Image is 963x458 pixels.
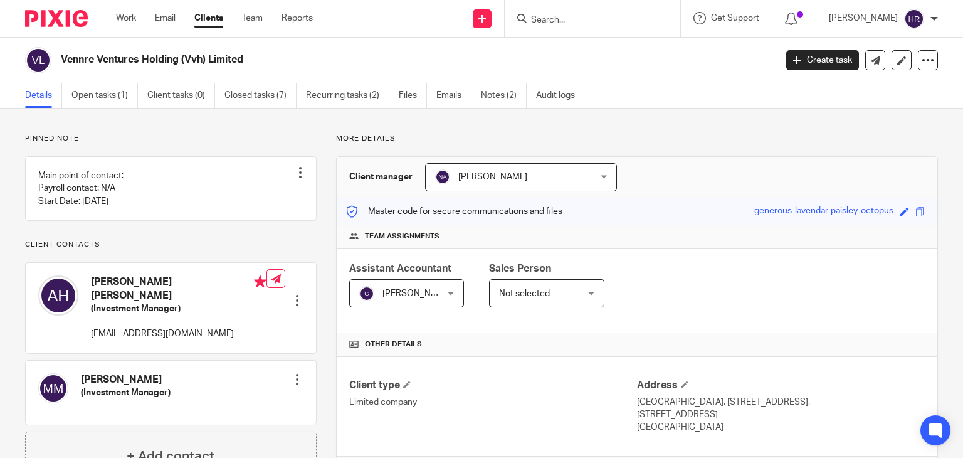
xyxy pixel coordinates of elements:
a: Email [155,12,176,24]
a: Clients [194,12,223,24]
a: Team [242,12,263,24]
p: Client contacts [25,240,317,250]
h4: Address [637,379,925,392]
span: Assistant Accountant [349,264,451,274]
a: Files [399,83,427,108]
a: Notes (2) [481,83,527,108]
img: svg%3E [38,373,68,403]
span: Sales Person [489,264,551,274]
span: Not selected [499,289,550,298]
a: Reports [282,12,313,24]
h4: Client type [349,379,637,392]
img: Pixie [25,10,88,27]
h5: (Investment Manager) [81,386,171,399]
h2: Vennre Ventures Holding (Vvh) Limited [61,53,626,67]
span: Team assignments [365,232,439,242]
div: generous-lavendar-paisley-octopus [754,205,893,219]
p: [GEOGRAPHIC_DATA], [STREET_ADDRESS], [637,396,925,408]
span: Other details [365,339,422,349]
h4: [PERSON_NAME] [81,373,171,386]
i: Primary [254,275,266,288]
img: svg%3E [359,286,374,301]
p: [EMAIL_ADDRESS][DOMAIN_NAME] [91,328,266,340]
span: Get Support [711,14,759,23]
p: Master code for secure communications and files [346,205,562,218]
p: More details [336,134,938,144]
h3: Client manager [349,171,413,183]
input: Search [530,15,643,26]
a: Details [25,83,62,108]
img: svg%3E [38,275,78,316]
p: Pinned note [25,134,317,144]
a: Create task [786,50,859,70]
p: [GEOGRAPHIC_DATA] [637,421,925,434]
a: Client tasks (0) [147,83,215,108]
p: [PERSON_NAME] [829,12,898,24]
a: Open tasks (1) [71,83,138,108]
a: Audit logs [536,83,584,108]
p: Limited company [349,396,637,408]
span: [PERSON_NAME] [458,173,527,181]
a: Closed tasks (7) [224,83,297,108]
a: Emails [436,83,471,108]
img: svg%3E [25,47,51,73]
h4: [PERSON_NAME] [PERSON_NAME] [91,275,266,302]
p: [STREET_ADDRESS] [637,408,925,421]
a: Work [116,12,136,24]
span: [PERSON_NAME] [382,289,451,298]
a: Recurring tasks (2) [306,83,389,108]
h5: (Investment Manager) [91,302,266,315]
img: svg%3E [435,169,450,184]
img: svg%3E [904,9,924,29]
